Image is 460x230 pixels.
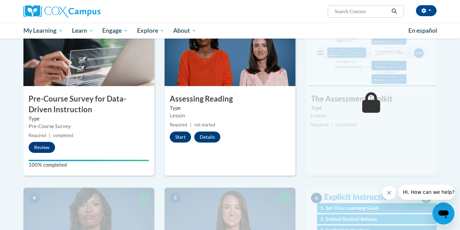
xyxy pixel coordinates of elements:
[173,27,197,35] span: About
[311,104,431,112] label: Type
[29,142,55,153] button: Review
[408,27,437,34] span: En español
[19,23,67,39] a: My Learning
[165,17,295,86] img: Course Image
[29,115,149,123] label: Type
[29,161,149,169] label: 100% completed
[194,122,215,127] span: not started
[49,133,50,138] span: |
[23,5,154,18] a: Cox Campus
[29,193,40,203] span: 4
[170,193,181,203] span: 5
[53,133,73,138] span: completed
[311,193,322,203] span: 6
[23,5,101,18] img: Cox Campus
[389,7,399,15] button: Search
[311,112,431,119] div: Lesson
[169,23,201,39] a: About
[311,122,328,127] span: Required
[404,23,442,38] a: En español
[306,94,437,104] h3: The Assessment Toolkit
[170,132,191,143] button: Start
[29,133,46,138] span: Required
[432,202,454,224] iframe: Button to launch messaging window
[13,23,447,39] div: Main menu
[29,123,149,130] div: Pre-Course Survey
[399,185,454,200] iframe: Message from company
[306,17,437,86] img: Course Image
[23,27,63,35] span: My Learning
[190,122,191,127] span: |
[335,122,356,127] span: not started
[67,23,98,39] a: Learn
[102,27,128,35] span: Engage
[137,27,165,35] span: Explore
[23,17,154,86] img: Course Image
[133,23,169,39] a: Explore
[98,23,133,39] a: Engage
[165,94,295,104] h3: Assessing Reading
[170,104,290,112] label: Type
[331,122,333,127] span: |
[23,94,154,115] h3: Pre-Course Survey for Data-Driven Instruction
[194,132,220,143] button: Details
[334,7,389,15] input: Search Courses
[382,186,396,200] iframe: Close message
[170,122,187,127] span: Required
[416,5,437,16] button: Account Settings
[170,112,290,119] div: Lesson
[29,160,149,161] div: Your progress
[72,27,94,35] span: Learn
